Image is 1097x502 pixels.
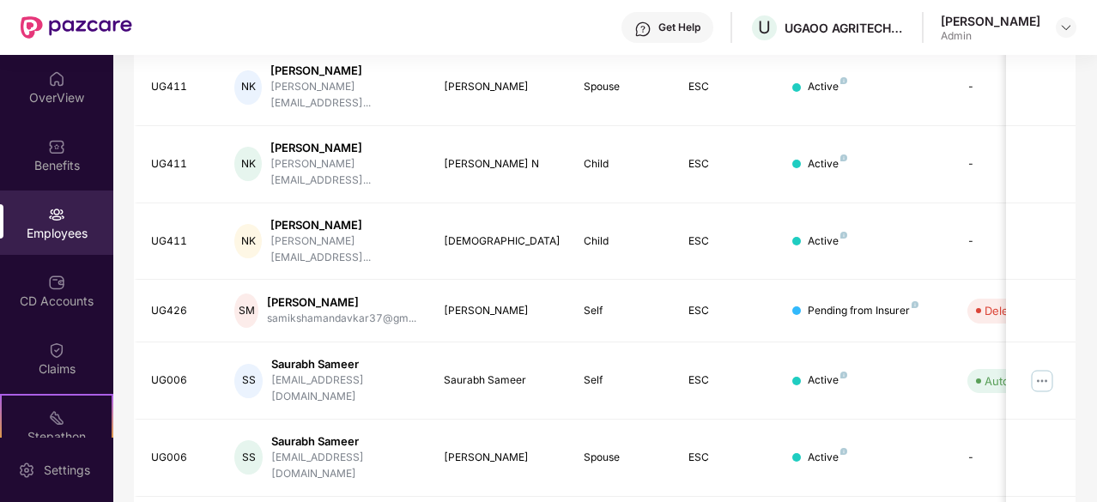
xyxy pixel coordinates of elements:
[985,302,1026,319] div: Deleted
[840,372,847,378] img: svg+xml;base64,PHN2ZyB4bWxucz0iaHR0cDovL3d3dy53My5vcmcvMjAwMC9zdmciIHdpZHRoPSI4IiBoZWlnaHQ9IjgiIH...
[271,433,416,450] div: Saurabh Sameer
[151,450,208,466] div: UG006
[234,293,258,328] div: SM
[151,303,208,319] div: UG426
[954,126,1076,203] td: -
[808,233,847,250] div: Active
[271,450,416,482] div: [EMAIL_ADDRESS][DOMAIN_NAME]
[48,70,65,88] img: svg+xml;base64,PHN2ZyBpZD0iSG9tZSIgeG1sbnM9Imh0dHA6Ly93d3cudzMub3JnLzIwMDAvc3ZnIiB3aWR0aD0iMjAiIG...
[658,21,700,34] div: Get Help
[688,450,766,466] div: ESC
[151,156,208,172] div: UG411
[234,70,262,105] div: NK
[270,140,416,156] div: [PERSON_NAME]
[808,156,847,172] div: Active
[840,77,847,84] img: svg+xml;base64,PHN2ZyB4bWxucz0iaHR0cDovL3d3dy53My5vcmcvMjAwMC9zdmciIHdpZHRoPSI4IiBoZWlnaHQ9IjgiIH...
[270,217,416,233] div: [PERSON_NAME]
[688,303,766,319] div: ESC
[785,20,905,36] div: UGAOO AGRITECH PRIVATE LIMITED
[912,301,918,308] img: svg+xml;base64,PHN2ZyB4bWxucz0iaHR0cDovL3d3dy53My5vcmcvMjAwMC9zdmciIHdpZHRoPSI4IiBoZWlnaHQ9IjgiIH...
[954,420,1076,497] td: -
[688,156,766,172] div: ESC
[584,233,661,250] div: Child
[21,16,132,39] img: New Pazcare Logo
[941,29,1040,43] div: Admin
[271,356,416,372] div: Saurabh Sameer
[954,203,1076,281] td: -
[941,13,1040,29] div: [PERSON_NAME]
[584,79,661,95] div: Spouse
[444,450,556,466] div: [PERSON_NAME]
[584,450,661,466] div: Spouse
[808,372,847,389] div: Active
[840,154,847,161] img: svg+xml;base64,PHN2ZyB4bWxucz0iaHR0cDovL3d3dy53My5vcmcvMjAwMC9zdmciIHdpZHRoPSI4IiBoZWlnaHQ9IjgiIH...
[48,138,65,155] img: svg+xml;base64,PHN2ZyBpZD0iQmVuZWZpdHMiIHhtbG5zPSJodHRwOi8vd3d3LnczLm9yZy8yMDAwL3N2ZyIgd2lkdGg9Ij...
[270,233,416,266] div: [PERSON_NAME][EMAIL_ADDRESS]...
[758,17,771,38] span: U
[634,21,652,38] img: svg+xml;base64,PHN2ZyBpZD0iSGVscC0zMngzMiIgeG1sbnM9Imh0dHA6Ly93d3cudzMub3JnLzIwMDAvc3ZnIiB3aWR0aD...
[267,294,416,311] div: [PERSON_NAME]
[270,156,416,189] div: [PERSON_NAME][EMAIL_ADDRESS]...
[267,311,416,327] div: samikshamandavkar37@gm...
[48,274,65,291] img: svg+xml;base64,PHN2ZyBpZD0iQ0RfQWNjb3VudHMiIGRhdGEtbmFtZT0iQ0QgQWNjb3VudHMiIHhtbG5zPSJodHRwOi8vd3...
[48,342,65,359] img: svg+xml;base64,PHN2ZyBpZD0iQ2xhaW0iIHhtbG5zPSJodHRwOi8vd3d3LnczLm9yZy8yMDAwL3N2ZyIgd2lkdGg9IjIwIi...
[18,462,35,479] img: svg+xml;base64,PHN2ZyBpZD0iU2V0dGluZy0yMHgyMCIgeG1sbnM9Imh0dHA6Ly93d3cudzMub3JnLzIwMDAvc3ZnIiB3aW...
[688,372,766,389] div: ESC
[688,79,766,95] div: ESC
[234,364,263,398] div: SS
[444,303,556,319] div: [PERSON_NAME]
[584,156,661,172] div: Child
[985,372,1053,390] div: Auto Verified
[808,450,847,466] div: Active
[688,233,766,250] div: ESC
[234,440,263,475] div: SS
[151,79,208,95] div: UG411
[1028,367,1056,395] img: manageButton
[584,372,661,389] div: Self
[234,224,262,258] div: NK
[444,156,556,172] div: [PERSON_NAME] N
[808,79,847,95] div: Active
[444,233,556,250] div: [DEMOGRAPHIC_DATA]
[270,63,416,79] div: [PERSON_NAME]
[39,462,95,479] div: Settings
[270,79,416,112] div: [PERSON_NAME][EMAIL_ADDRESS]...
[48,206,65,223] img: svg+xml;base64,PHN2ZyBpZD0iRW1wbG95ZWVzIiB4bWxucz0iaHR0cDovL3d3dy53My5vcmcvMjAwMC9zdmciIHdpZHRoPS...
[271,372,416,405] div: [EMAIL_ADDRESS][DOMAIN_NAME]
[840,448,847,455] img: svg+xml;base64,PHN2ZyB4bWxucz0iaHR0cDovL3d3dy53My5vcmcvMjAwMC9zdmciIHdpZHRoPSI4IiBoZWlnaHQ9IjgiIH...
[808,303,918,319] div: Pending from Insurer
[234,147,262,181] div: NK
[954,49,1076,126] td: -
[584,303,661,319] div: Self
[444,79,556,95] div: [PERSON_NAME]
[48,409,65,426] img: svg+xml;base64,PHN2ZyB4bWxucz0iaHR0cDovL3d3dy53My5vcmcvMjAwMC9zdmciIHdpZHRoPSIyMSIgaGVpZ2h0PSIyMC...
[444,372,556,389] div: Saurabh Sameer
[2,428,112,445] div: Stepathon
[151,372,208,389] div: UG006
[151,233,208,250] div: UG411
[840,232,847,239] img: svg+xml;base64,PHN2ZyB4bWxucz0iaHR0cDovL3d3dy53My5vcmcvMjAwMC9zdmciIHdpZHRoPSI4IiBoZWlnaHQ9IjgiIH...
[1059,21,1073,34] img: svg+xml;base64,PHN2ZyBpZD0iRHJvcGRvd24tMzJ4MzIiIHhtbG5zPSJodHRwOi8vd3d3LnczLm9yZy8yMDAwL3N2ZyIgd2...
